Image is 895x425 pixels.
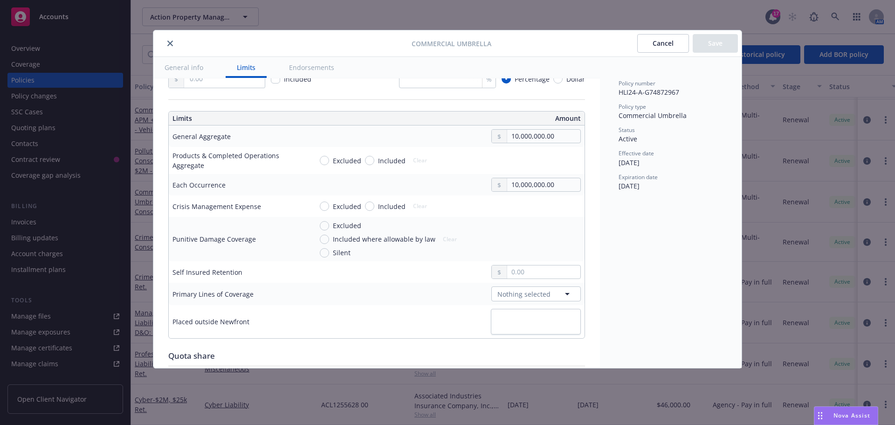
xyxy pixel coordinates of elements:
span: Nova Assist [833,411,870,419]
input: Excluded [320,221,329,230]
div: Products & Completed Operations Aggregate [172,151,305,170]
input: Excluded [320,156,329,165]
span: Excluded [333,221,361,230]
span: Policy number [619,79,655,87]
input: Included where allowable by law [320,235,329,244]
div: Quota share [168,350,585,362]
div: Each Occurrence [172,180,226,190]
input: Percentage [502,74,511,84]
span: Commercial Umbrella [619,111,687,120]
button: Nova Assist [814,406,878,425]
span: Included where allowable by law [333,234,435,244]
span: [DATE] [619,181,640,190]
span: Percentage [515,74,550,84]
button: General info [153,57,214,78]
span: Policy type [619,103,646,111]
span: Active [619,134,637,143]
div: Punitive Damage Coverage [172,234,256,244]
div: Drag to move [814,407,826,425]
button: Nothing selected [491,286,581,301]
span: Expiration date [619,173,658,181]
span: Included [284,75,311,84]
button: close [165,38,176,49]
div: Self Insured Retention [172,267,242,277]
input: Excluded [320,202,329,211]
span: % [486,74,492,84]
span: Nothing selected [497,289,551,299]
span: Excluded [333,156,361,166]
div: Crisis Management Expense [172,202,261,211]
input: Dollar [553,74,563,84]
span: Included [378,202,406,211]
th: Amount [381,111,585,125]
button: Endorsements [278,57,345,78]
div: Primary Lines of Coverage [172,289,254,299]
span: Status [619,126,635,134]
span: Commercial Umbrella [412,39,491,49]
span: Effective date [619,149,654,157]
div: General Aggregate [172,132,231,141]
th: Limits [169,111,335,125]
span: HLI24-A-G74872967 [619,88,679,97]
button: Limits [226,57,267,78]
span: Dollar [566,74,585,84]
input: 0.00 [507,265,580,279]
button: Cancel [637,34,689,53]
input: 0.00 [184,70,265,88]
input: Silent [320,248,329,258]
span: Excluded [333,202,361,211]
input: Included [365,156,374,165]
span: Included [378,156,406,166]
span: [DATE] [619,158,640,167]
input: Included [365,202,374,211]
div: Placed outside Newfront [172,317,249,327]
input: 0.00 [507,178,580,191]
span: Silent [333,248,351,258]
input: 0.00 [507,130,580,143]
